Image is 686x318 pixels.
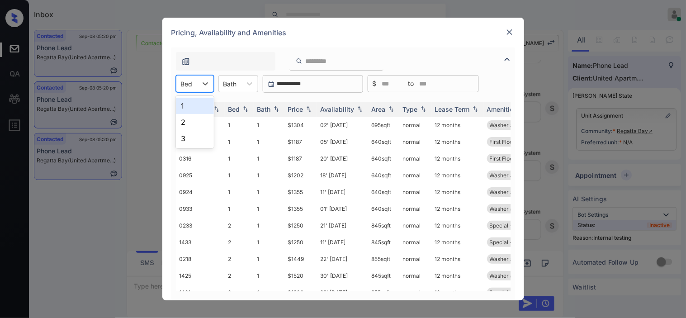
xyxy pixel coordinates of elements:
td: 1 [254,234,284,251]
td: 640 sqft [368,167,399,184]
div: Price [288,105,303,113]
td: 0924 [176,184,225,200]
td: 640 sqft [368,200,399,217]
td: normal [399,284,431,301]
td: normal [399,234,431,251]
span: Washer and [PERSON_NAME]... [490,205,569,212]
span: to [408,79,414,89]
td: 855 sqft [368,251,399,267]
td: $1520 [284,267,317,284]
div: 2 [176,114,214,130]
td: 12 months [431,284,483,301]
td: 1 [254,133,284,150]
td: 1425 [176,267,225,284]
td: 12 months [431,217,483,234]
div: Bed [228,105,240,113]
td: normal [399,184,431,200]
td: 695 sqft [368,117,399,133]
td: 18' [DATE] [317,167,368,184]
div: Area [372,105,386,113]
td: 1 [254,267,284,284]
td: 12 months [431,267,483,284]
td: 21' [DATE] [317,217,368,234]
img: sorting [419,106,428,113]
div: Availability [321,105,355,113]
td: $1187 [284,150,317,167]
td: 01' [DATE] [317,200,368,217]
img: close [505,28,514,37]
td: $1355 [284,184,317,200]
td: $1355 [284,200,317,217]
td: 1 [254,150,284,167]
td: 0316 [176,150,225,167]
img: sorting [471,106,480,113]
td: 0233 [176,217,225,234]
td: 1 [225,133,254,150]
div: 3 [176,130,214,147]
div: Lease Term [435,105,470,113]
td: 12 months [431,200,483,217]
td: 12 months [431,167,483,184]
td: $1250 [284,234,317,251]
div: Bath [257,105,271,113]
img: sorting [304,106,313,113]
div: Type [403,105,418,113]
td: 12 months [431,133,483,150]
span: First Floor [490,155,516,162]
td: 1421 [176,284,225,301]
td: $1449 [284,251,317,267]
span: Special - 01 [490,239,520,246]
td: 05' [DATE] [317,133,368,150]
td: normal [399,200,431,217]
td: 1 [225,167,254,184]
span: Washer and [PERSON_NAME]... [490,172,569,179]
td: normal [399,167,431,184]
td: 855 sqft [368,284,399,301]
td: 11' [DATE] [317,184,368,200]
td: 12 months [431,251,483,267]
td: 11' [DATE] [317,234,368,251]
td: 2 [225,251,254,267]
td: 2 [225,217,254,234]
td: 845 sqft [368,217,399,234]
img: sorting [212,106,221,113]
img: icon-zuma [502,54,513,65]
td: normal [399,267,431,284]
td: 1433 [176,234,225,251]
td: 23' [DATE] [317,284,368,301]
img: sorting [241,106,250,113]
td: 1 [225,200,254,217]
span: Washer and [PERSON_NAME]... [490,189,569,195]
img: sorting [272,106,281,113]
td: 1 [254,184,284,200]
td: $1300 [284,284,317,301]
span: $ [373,79,377,89]
td: 2 [225,234,254,251]
td: normal [399,150,431,167]
img: sorting [387,106,396,113]
td: 0925 [176,167,225,184]
td: 845 sqft [368,234,399,251]
td: normal [399,251,431,267]
td: normal [399,117,431,133]
td: 1 [254,200,284,217]
td: 640 sqft [368,184,399,200]
span: Special - 01 [490,222,520,229]
td: 1 [254,251,284,267]
td: 12 months [431,184,483,200]
td: 12 months [431,117,483,133]
td: 1 [254,284,284,301]
td: 1 [225,184,254,200]
td: 02' [DATE] [317,117,368,133]
td: normal [399,217,431,234]
td: 1 [225,150,254,167]
img: icon-zuma [296,57,303,65]
td: 640 sqft [368,133,399,150]
div: Amenities [487,105,517,113]
td: $1304 [284,117,317,133]
div: 1 [176,98,214,114]
td: 12 months [431,234,483,251]
div: Pricing, Availability and Amenities [162,18,524,47]
img: icon-zuma [181,57,190,66]
td: 2 [225,284,254,301]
